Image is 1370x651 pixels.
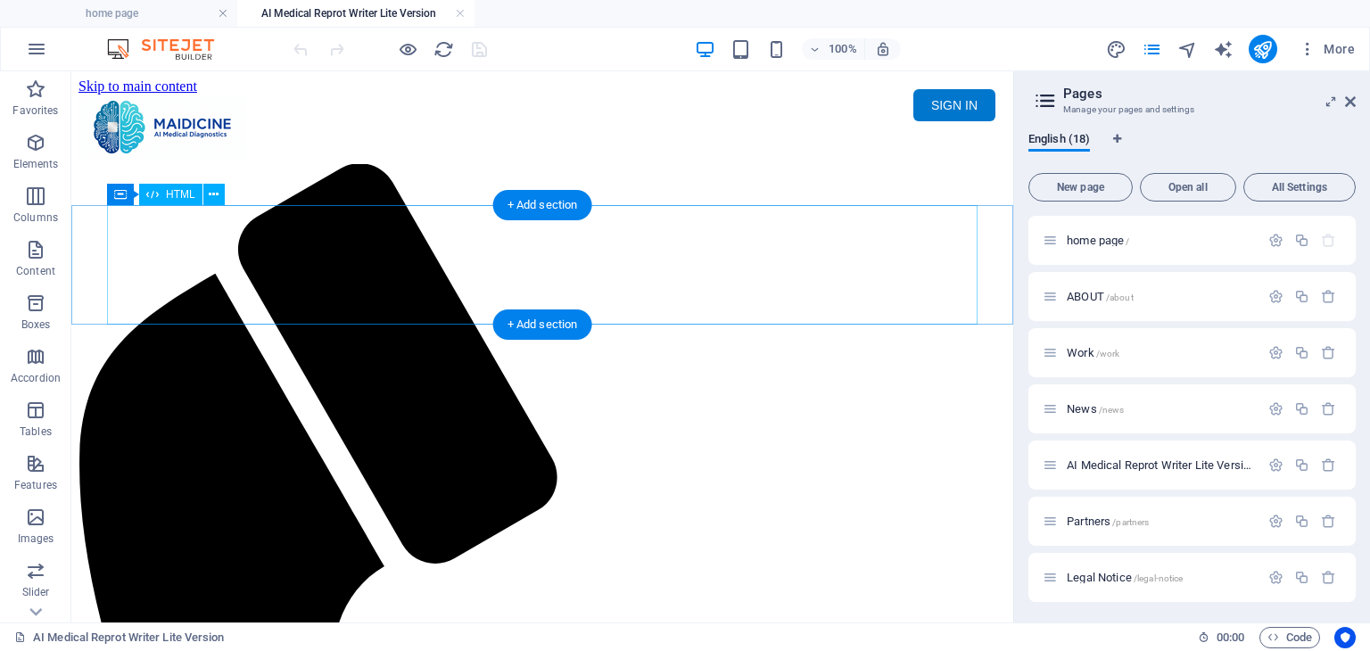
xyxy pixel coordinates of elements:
[493,190,592,220] div: + Add section
[1268,401,1283,416] div: Settings
[1096,349,1120,358] span: /work
[1249,35,1277,63] button: publish
[1028,132,1356,166] div: Language Tabs
[11,371,61,385] p: Accordion
[1321,345,1336,360] div: Remove
[1213,39,1234,60] i: AI Writer
[1292,35,1362,63] button: More
[802,38,865,60] button: 100%
[14,627,225,648] a: Click to cancel selection. Double-click to open Pages
[1067,346,1119,359] span: Click to open page
[1321,570,1336,585] div: Remove
[1106,38,1127,60] button: design
[829,38,857,60] h6: 100%
[1140,173,1236,202] button: Open all
[433,38,454,60] button: reload
[1294,401,1309,416] div: Duplicate
[7,7,126,22] a: Skip to main content
[1198,627,1245,648] h6: Session time
[1294,233,1309,248] div: Duplicate
[166,189,195,200] span: HTML
[1061,291,1259,302] div: ABOUT/about
[433,39,454,60] i: Reload page
[1061,403,1259,415] div: News/news
[1321,401,1336,416] div: Remove
[1061,347,1259,358] div: Work/work
[1177,39,1198,60] i: Navigator
[1294,570,1309,585] div: Duplicate
[1067,515,1149,528] span: Click to open page
[13,210,58,225] p: Columns
[1268,514,1283,529] div: Settings
[1177,38,1199,60] button: navigator
[1036,182,1125,193] span: New page
[1028,128,1090,153] span: English (18)
[1106,39,1127,60] i: Design (Ctrl+Alt+Y)
[493,309,592,340] div: + Add section
[1142,39,1162,60] i: Pages (Ctrl+Alt+S)
[1112,517,1149,527] span: /partners
[1213,38,1234,60] button: text_generator
[1148,182,1228,193] span: Open all
[1294,514,1309,529] div: Duplicate
[875,41,891,57] i: On resize automatically adjust zoom level to fit chosen device.
[1126,236,1129,246] span: /
[1267,627,1312,648] span: Code
[1259,627,1320,648] button: Code
[1268,457,1283,473] div: Settings
[1061,515,1259,527] div: Partners/partners
[397,38,418,60] button: Click here to leave preview mode and continue editing
[1061,235,1259,246] div: home page/
[103,38,236,60] img: Editor Logo
[1229,630,1232,644] span: :
[1217,627,1244,648] span: 00 00
[1099,405,1125,415] span: /news
[14,478,57,492] p: Features
[1321,457,1336,473] div: Remove
[20,424,52,439] p: Tables
[1268,345,1283,360] div: Settings
[13,157,59,171] p: Elements
[1268,289,1283,304] div: Settings
[1142,38,1163,60] button: pages
[1106,293,1134,302] span: /about
[1067,234,1129,247] span: Click to open page
[1299,40,1355,58] span: More
[1061,572,1259,583] div: Legal Notice/legal-notice
[1321,233,1336,248] div: The startpage cannot be deleted
[1294,345,1309,360] div: Duplicate
[1252,39,1273,60] i: Publish
[1063,86,1356,102] h2: Pages
[1334,627,1356,648] button: Usercentrics
[1243,173,1356,202] button: All Settings
[1063,102,1320,118] h3: Manage your pages and settings
[1268,233,1283,248] div: Settings
[1067,571,1183,584] span: Click to open page
[1134,573,1184,583] span: /legal-notice
[1067,458,1319,472] span: Click to open page
[12,103,58,118] p: Favorites
[1067,402,1124,416] span: Click to open page
[1268,570,1283,585] div: Settings
[1028,173,1133,202] button: New page
[18,532,54,546] p: Images
[1251,182,1348,193] span: All Settings
[1067,290,1134,303] span: Click to open page
[22,585,50,599] p: Slider
[1321,514,1336,529] div: Remove
[1294,457,1309,473] div: Duplicate
[1321,289,1336,304] div: Remove
[1061,459,1259,471] div: AI Medical Reprot Writer Lite Version
[237,4,475,23] h4: AI Medical Reprot Writer Lite Version
[16,264,55,278] p: Content
[21,317,51,332] p: Boxes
